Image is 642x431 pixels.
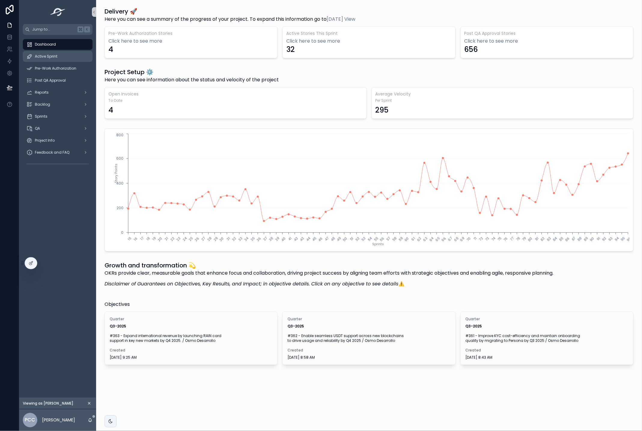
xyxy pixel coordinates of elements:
span: Objectives [105,301,130,308]
div: 32 [286,45,295,54]
text: 35 [250,236,256,242]
text: 67 [447,236,453,242]
span: Here you can see a summary of the progress of your project. To expand this information go to [105,16,355,23]
div: 4 [108,45,113,54]
text: 37 [262,236,268,242]
div: 295 [376,105,389,115]
a: QA [23,123,93,134]
div: scrollable content [19,35,96,176]
text: 60 [403,236,410,243]
span: #361 - Improve KYC cost-efficiency and maintain onboarding quality by migrating to Persona by Q3 ... [466,333,628,343]
span: QA [35,126,40,131]
text: 44 [305,236,312,242]
text: 89 [583,236,589,242]
span: PCC [25,417,35,424]
span: [DATE] 9:25 AM [110,355,272,360]
div: 4 [108,105,113,115]
span: Active Sprint [35,54,57,59]
text: 56 [379,236,385,243]
h3: Open Invoices [108,91,363,97]
text: 73 [484,236,491,242]
text: 93 [607,236,614,242]
text: 68 [453,236,460,243]
text: 33 [237,236,244,242]
span: Per Sprint [376,98,630,103]
span: Feedback and FAQ [35,150,69,155]
text: 21 [164,236,169,242]
a: Click here to see more [286,38,452,45]
text: 61 [410,236,416,242]
a: [DATE] View [327,16,355,23]
text: 59 [398,236,404,242]
text: 96 [626,236,632,243]
h1: Growth and transformation 💫 [105,261,554,270]
text: 66 [440,236,447,243]
span: Jump to... [32,27,75,32]
a: Click here to see more [108,38,274,45]
span: Reports [35,90,49,95]
text: 43 [299,236,305,242]
text: 55 [373,236,379,242]
text: 19 [151,236,157,242]
a: Sprints [23,111,93,122]
span: To Date [108,98,363,103]
tspan: 800 [116,132,123,137]
text: 46 [317,236,324,243]
span: Here you can see information about the status and velocity of the project [105,76,279,83]
text: 49 [336,236,342,242]
text: 38 [268,236,274,242]
text: 91 [596,236,601,242]
a: QuarterQ3-2025#363 - Expand international revenue by launching RAIN card support in key new marke... [105,312,278,365]
text: 51 [349,236,354,242]
a: QuarterQ3-2025#361 - Improve KYC cost-efficiency and maintain onboarding quality by migrating to ... [461,312,634,365]
text: 95 [620,236,626,242]
em: Disclaimer of Guarantees on Objectives, Key Results, and Impact; in objective details. Click on a... [105,280,398,287]
text: 77 [509,236,515,242]
p: [PERSON_NAME] [42,417,75,423]
tspan: 600 [116,156,123,161]
text: 58 [391,236,398,242]
text: 27 [200,236,207,242]
span: K [85,27,90,32]
text: 86 [564,236,571,243]
text: 24 [182,236,188,242]
text: 34 [243,236,250,242]
a: Active Sprint [23,51,93,62]
span: Project Info [35,138,55,143]
text: 65 [434,236,441,243]
h3: Pre-Work Authorization Stories [108,30,274,36]
a: Backlog [23,99,93,110]
text: 45 [311,236,318,242]
h3: Active Stories This Sprint [286,30,452,36]
h1: Project Setup ⚙️ [105,68,279,76]
text: 39 [274,236,281,242]
text: 52 [354,236,361,242]
text: 63 [422,236,429,243]
text: 79 [521,236,528,242]
iframe: Spotlight [1,29,11,40]
text: 85 [558,236,564,242]
text: 78 [515,236,522,242]
p: OKRs provide clear, measurable goals that enhance focus and collaboration, driving project succes... [105,270,554,277]
text: 31 [226,236,231,242]
span: Created [110,348,272,353]
a: Pre-Work Authorization [23,63,93,74]
h1: Delivery 🚀 [105,7,355,16]
text: 26 [194,236,200,243]
text: 42 [293,236,299,242]
span: [DATE] 8:58 AM [288,355,450,360]
text: 90 [589,236,595,243]
tspan: Story Points [114,164,118,183]
text: 82 [540,236,546,242]
a: QuarterQ3-2025#362 - Enable seamless USDT support across new blockchains to drive usage and relia... [282,312,455,365]
span: Pre-Work Authorization [35,66,76,71]
text: 16 [133,236,139,242]
h3: Post QA Approval Stories [464,30,630,36]
button: Jump to...K [23,24,93,35]
tspan: Sprints [372,242,384,247]
text: 87 [571,236,577,242]
div: chart [108,132,630,248]
strong: Q3-2025 [288,324,304,329]
text: 88 [577,236,583,242]
span: [DATE] 8:43 AM [466,355,628,360]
